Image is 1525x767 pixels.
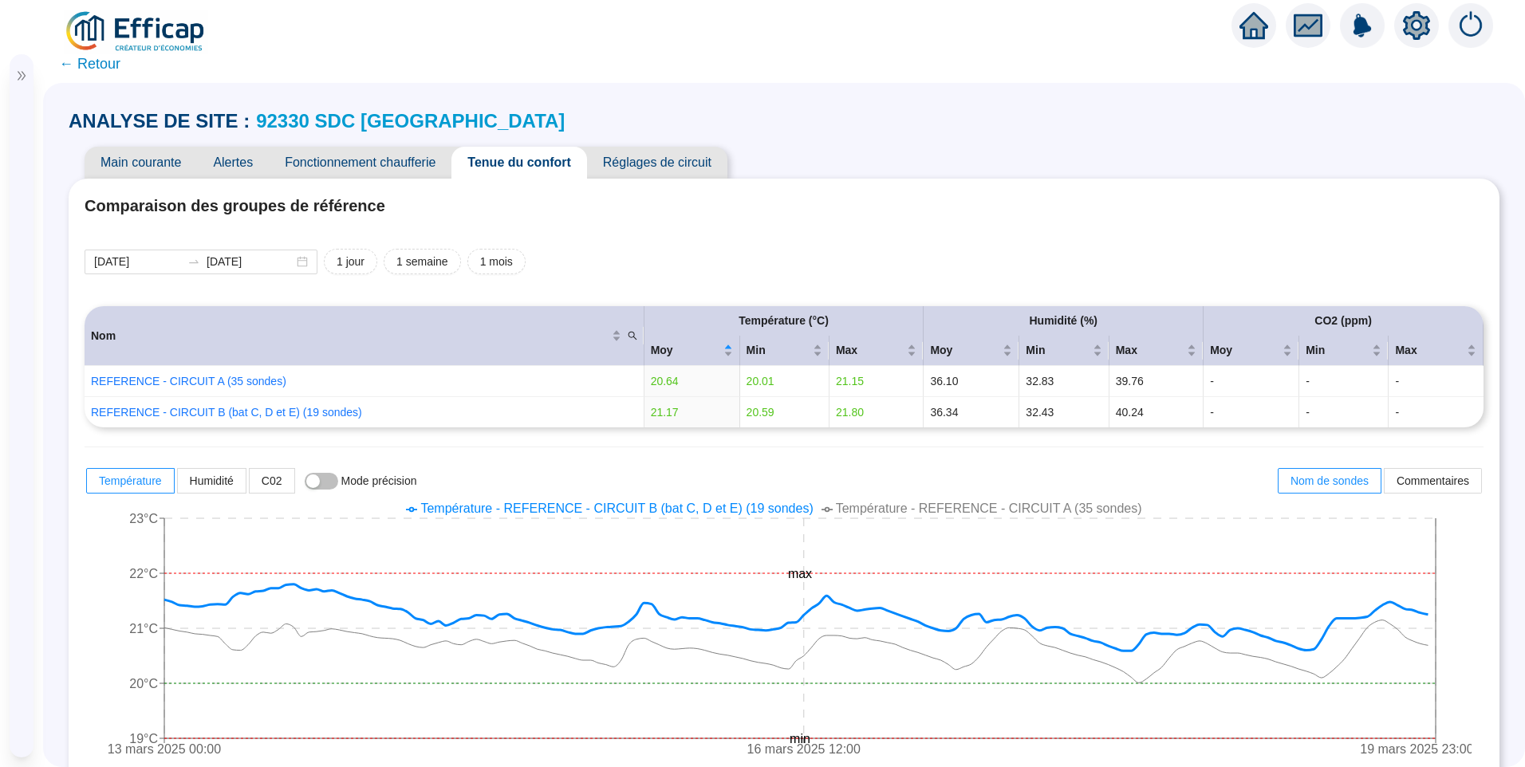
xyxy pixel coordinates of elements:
span: Commentaires [1397,474,1469,487]
th: Humidité (%) [924,306,1204,336]
span: 21.17 [651,406,679,419]
tspan: min [790,732,810,745]
td: 32.43 [1019,397,1109,427]
span: Température - REFERENCE - CIRCUIT B (bat C, D et E) (19 sondes) [420,501,813,515]
span: 21.15 [836,375,864,387]
span: Max [836,342,904,359]
span: 21.80 [836,406,864,419]
a: REFERENCE - CIRCUIT B (bat C, D et E) (19 sondes) [91,406,362,419]
th: Min [1299,336,1389,366]
span: to [187,255,200,268]
span: 20.59 [747,406,774,419]
td: - [1299,366,1389,397]
td: 36.34 [924,397,1019,427]
tspan: 22°C [129,567,158,580]
span: Min [747,342,810,359]
th: Min [740,336,829,366]
span: Min [1306,342,1369,359]
tspan: 20°C [129,677,158,690]
h4: Comparaison des groupes de référence [85,195,1484,217]
span: swap-right [187,255,200,268]
span: 1 jour [337,254,365,270]
span: 1 mois [480,254,513,270]
tspan: 21°C [129,622,158,635]
span: Température - REFERENCE - CIRCUIT A (35 sondes) [836,501,1142,515]
span: fund [1294,11,1322,40]
tspan: 19°C [129,732,158,745]
span: 20.64 [651,375,679,387]
td: - [1299,397,1389,427]
span: Moy [651,342,720,359]
tspan: max [788,567,812,580]
input: Date de début [94,254,181,270]
span: Mode précision [341,474,417,487]
span: Max [1395,342,1464,359]
img: alerts [1340,3,1385,48]
span: 20.01 [747,375,774,387]
input: Date de fin [207,254,294,270]
td: - [1389,366,1484,397]
span: Moy [930,342,999,359]
th: Max [1109,336,1204,366]
span: setting [1402,11,1431,40]
th: Moy [924,336,1019,366]
td: 40.24 [1109,397,1204,427]
span: home [1239,11,1268,40]
th: Moy [644,336,740,366]
span: Min [1026,342,1089,359]
span: Fonctionnement chaufferie [269,147,451,179]
span: Max [1116,342,1184,359]
th: CO2 (ppm) [1204,306,1484,336]
td: - [1389,397,1484,427]
a: REFERENCE - CIRCUIT A (35 sondes) [91,375,286,387]
tspan: 13 mars 2025 00:00 [108,742,221,756]
span: Nom de sondes [1291,474,1369,487]
span: Réglages de circuit [587,147,727,179]
span: search [628,331,637,340]
tspan: 23°C [129,512,158,525]
span: Nom [91,328,609,344]
button: 1 semaine [384,249,461,274]
th: Température (°C) [644,306,924,336]
th: Max [829,336,924,366]
button: 1 jour [324,249,377,274]
span: Moy [1210,342,1279,359]
a: 92330 SDC [GEOGRAPHIC_DATA] [256,110,565,132]
span: Humidité [190,474,234,487]
td: 32.83 [1019,366,1109,397]
tspan: 19 mars 2025 23:00 [1360,742,1473,756]
th: Min [1019,336,1109,366]
td: 36.10 [924,366,1019,397]
span: double-right [16,70,27,81]
td: 39.76 [1109,366,1204,397]
span: Température [99,474,162,487]
button: 1 mois [467,249,526,274]
img: alerts [1448,3,1493,48]
tspan: 16 mars 2025 12:00 [747,742,861,756]
span: Tenue du confort [451,147,586,179]
th: Nom [85,306,644,366]
th: Moy [1204,336,1299,366]
span: search [625,324,640,348]
span: 1 semaine [396,254,448,270]
span: Alertes [197,147,269,179]
span: C02 [262,474,282,487]
th: Max [1389,336,1484,366]
span: ANALYSE DE SITE : [69,108,250,134]
td: - [1204,397,1299,427]
img: efficap energie logo [64,10,208,54]
span: Main courante [85,147,197,179]
td: - [1204,366,1299,397]
span: ← Retour [59,53,120,75]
